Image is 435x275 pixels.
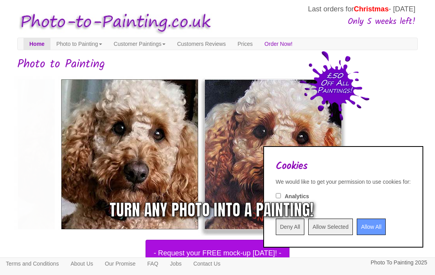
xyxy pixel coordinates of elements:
img: Oil painting of a dog [11,73,305,236]
a: FAQ [142,258,164,270]
a: Our Promise [99,258,142,270]
input: Allow Selected [308,219,353,235]
a: Customer Paintings [108,38,171,50]
a: Prices [232,38,259,50]
h1: Photo to Painting [17,58,418,71]
h2: Cookies [276,161,411,172]
a: Jobs [164,258,188,270]
p: Photo To Painting 2025 [370,258,427,268]
a: Photo to Painting [50,38,108,50]
img: 50 pound price drop [299,51,370,121]
span: Christmas [354,5,389,13]
a: Contact Us [187,258,226,270]
input: Allow All [357,219,386,235]
img: monty-small.jpg [55,73,348,236]
div: We would like to get your permission to use cookies for: [276,178,411,186]
h3: Only 5 weeks left! [215,17,415,27]
a: Order Now! [259,38,298,50]
span: Last orders for - [DATE] [308,5,415,13]
input: Deny All [276,219,304,235]
div: Turn any photo into a painting! [110,198,314,222]
button: - Request your FREE mock-up [DATE]! - [146,240,289,266]
label: Analytics [285,192,309,200]
img: Photo to Painting [13,7,214,38]
a: Customers Reviews [171,38,232,50]
a: About Us [65,258,99,270]
a: Home [23,38,50,50]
